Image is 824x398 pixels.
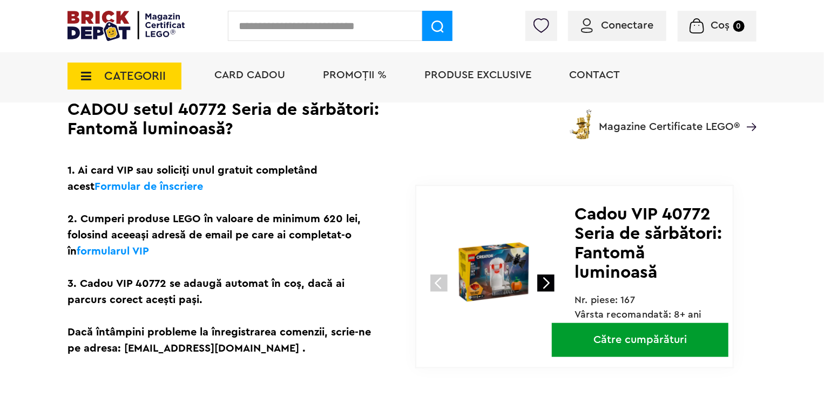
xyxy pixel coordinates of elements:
[424,70,531,80] a: Produse exclusive
[67,162,385,356] p: 1. Ai card VIP sau soliciți unul gratuit completând acest 2. Cumperi produse LEGO în valoare de m...
[581,20,653,31] a: Conectare
[569,70,620,80] a: Contact
[422,200,566,344] img: 40772-lego.jpg
[104,70,166,82] span: CATEGORII
[601,20,653,31] span: Conectare
[711,20,730,31] span: Coș
[552,323,728,357] a: Către cumpărături
[214,70,285,80] a: Card Cadou
[733,20,745,32] small: 0
[77,246,149,257] a: formularul VIP
[323,70,387,80] a: PROMOȚII %
[740,107,757,118] a: Magazine Certificate LEGO®
[575,205,722,281] span: Cadou VIP 40772 Seria de sărbători: Fantomă luminoasă
[575,310,702,319] span: Vârsta recomandată: 8+ ani
[599,107,740,132] span: Magazine Certificate LEGO®
[575,295,635,305] span: Nr. piese: 167
[94,181,203,192] a: Formular de înscriere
